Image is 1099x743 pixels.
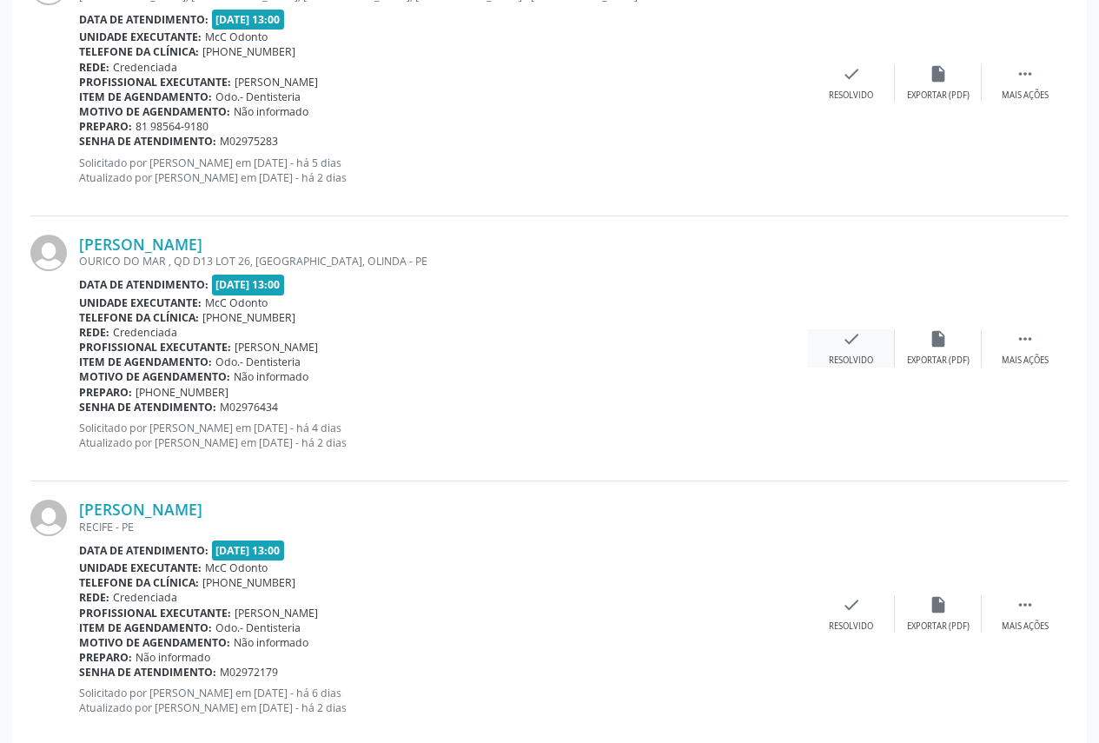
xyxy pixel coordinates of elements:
[215,620,301,635] span: Odo.- Dentisteria
[79,295,202,310] b: Unidade executante:
[30,500,67,536] img: img
[829,620,873,633] div: Resolvido
[136,119,209,134] span: 81 98564-9180
[235,75,318,90] span: [PERSON_NAME]
[1002,90,1049,102] div: Mais ações
[79,340,231,355] b: Profissional executante:
[79,520,808,534] div: RECIFE - PE
[234,104,308,119] span: Não informado
[1016,64,1035,83] i: 
[205,295,268,310] span: McC Odonto
[79,134,216,149] b: Senha de atendimento:
[79,575,199,590] b: Telefone da clínica:
[79,310,199,325] b: Telefone da clínica:
[842,595,861,614] i: check
[220,665,278,680] span: M02972179
[220,134,278,149] span: M02975283
[79,156,808,185] p: Solicitado por [PERSON_NAME] em [DATE] - há 5 dias Atualizado por [PERSON_NAME] em [DATE] - há 2 ...
[79,235,202,254] a: [PERSON_NAME]
[929,329,948,348] i: insert_drive_file
[136,385,228,400] span: [PHONE_NUMBER]
[202,575,295,590] span: [PHONE_NUMBER]
[220,400,278,415] span: M02976434
[79,385,132,400] b: Preparo:
[79,686,808,715] p: Solicitado por [PERSON_NAME] em [DATE] - há 6 dias Atualizado por [PERSON_NAME] em [DATE] - há 2 ...
[79,635,230,650] b: Motivo de agendamento:
[79,104,230,119] b: Motivo de agendamento:
[205,30,268,44] span: McC Odonto
[205,561,268,575] span: McC Odonto
[907,90,970,102] div: Exportar (PDF)
[79,254,808,269] div: OURICO DO MAR , QD D13 LOT 26, [GEOGRAPHIC_DATA], OLINDA - PE
[136,650,210,665] span: Não informado
[1016,595,1035,614] i: 
[79,543,209,558] b: Data de atendimento:
[215,90,301,104] span: Odo.- Dentisteria
[79,650,132,665] b: Preparo:
[235,606,318,620] span: [PERSON_NAME]
[113,60,177,75] span: Credenciada
[1002,355,1049,367] div: Mais ações
[907,620,970,633] div: Exportar (PDF)
[79,620,212,635] b: Item de agendamento:
[79,277,209,292] b: Data de atendimento:
[79,561,202,575] b: Unidade executante:
[829,355,873,367] div: Resolvido
[907,355,970,367] div: Exportar (PDF)
[202,310,295,325] span: [PHONE_NUMBER]
[1016,329,1035,348] i: 
[30,235,67,271] img: img
[79,119,132,134] b: Preparo:
[79,590,109,605] b: Rede:
[79,90,212,104] b: Item de agendamento:
[212,541,285,561] span: [DATE] 13:00
[829,90,873,102] div: Resolvido
[79,500,202,519] a: [PERSON_NAME]
[79,325,109,340] b: Rede:
[79,369,230,384] b: Motivo de agendamento:
[202,44,295,59] span: [PHONE_NUMBER]
[113,590,177,605] span: Credenciada
[79,75,231,90] b: Profissional executante:
[929,595,948,614] i: insert_drive_file
[929,64,948,83] i: insert_drive_file
[79,355,212,369] b: Item de agendamento:
[79,421,808,450] p: Solicitado por [PERSON_NAME] em [DATE] - há 4 dias Atualizado por [PERSON_NAME] em [DATE] - há 2 ...
[234,635,308,650] span: Não informado
[79,60,109,75] b: Rede:
[842,64,861,83] i: check
[79,44,199,59] b: Telefone da clínica:
[1002,620,1049,633] div: Mais ações
[212,10,285,30] span: [DATE] 13:00
[79,665,216,680] b: Senha de atendimento:
[215,355,301,369] span: Odo.- Dentisteria
[212,275,285,295] span: [DATE] 13:00
[235,340,318,355] span: [PERSON_NAME]
[79,400,216,415] b: Senha de atendimento:
[79,30,202,44] b: Unidade executante:
[113,325,177,340] span: Credenciada
[842,329,861,348] i: check
[234,369,308,384] span: Não informado
[79,606,231,620] b: Profissional executante:
[79,12,209,27] b: Data de atendimento:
